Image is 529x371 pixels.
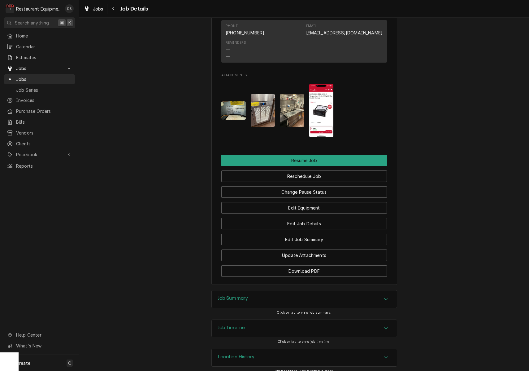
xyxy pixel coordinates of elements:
div: Attachments [221,73,387,142]
span: Clients [16,140,72,147]
div: Derek Stewart's Avatar [65,4,74,13]
button: Navigate back [109,4,119,14]
span: Jobs [93,6,103,12]
div: Button Group Row [221,245,387,261]
div: Client Contact [221,14,387,65]
span: Search anything [15,20,49,26]
div: Button Group Row [221,229,387,245]
span: C [68,360,71,366]
h3: Job Timeline [218,325,245,331]
a: Job Series [4,85,75,95]
span: What's New [16,342,72,349]
a: Jobs [4,74,75,84]
button: Edit Job Summary [221,234,387,245]
div: Accordion Header [212,320,397,337]
div: Button Group Row [221,214,387,229]
img: zivNtAs5TaK6dn31zk99 [251,94,275,127]
div: Client Contact List [221,20,387,65]
span: Pricebook [16,151,63,158]
span: Click or tap to view job timeline. [278,340,330,344]
div: Button Group Row [221,261,387,277]
div: Job Timeline [211,320,397,338]
span: Reports [16,163,72,169]
div: Accordion Header [212,349,397,366]
span: Job Details [119,5,148,13]
a: Purchase Orders [4,106,75,116]
div: — [226,46,230,53]
div: Email [306,24,317,29]
div: R [6,4,14,13]
div: Accordion Header [212,290,397,308]
a: Reports [4,161,75,171]
a: Invoices [4,95,75,105]
span: Create [16,360,30,366]
a: Bills [4,117,75,127]
button: Download PDF [221,265,387,277]
div: Button Group [221,155,387,277]
div: Job Summary [211,290,397,308]
span: Estimates [16,54,72,61]
div: Phone [226,24,238,29]
a: Vendors [4,128,75,138]
a: Go to Pricebook [4,149,75,160]
div: Location History [211,349,397,367]
div: Button Group Row [221,155,387,166]
a: Jobs [81,4,106,14]
a: Home [4,31,75,41]
div: Button Group Row [221,182,387,198]
span: Click or tap to view job summary. [277,311,331,315]
span: Help Center [16,332,72,338]
a: Estimates [4,52,75,63]
button: Accordion Details Expand Trigger [212,349,397,366]
button: Accordion Details Expand Trigger [212,320,397,337]
a: Go to Help Center [4,330,75,340]
img: wqfgiOcQQGeAP4jDXY44 [221,101,246,120]
div: DS [65,4,74,13]
button: Accordion Details Expand Trigger [212,290,397,308]
div: Button Group Row [221,198,387,214]
h3: Location History [218,354,255,360]
span: Purchase Orders [16,108,72,114]
a: Clients [4,139,75,149]
button: Edit Job Details [221,218,387,229]
div: Contact [221,20,387,63]
span: Job Series [16,87,72,93]
div: Email [306,24,383,36]
a: Go to Jobs [4,63,75,73]
div: — [226,53,230,60]
img: LGWiDtYTj6aQPeRJkUkh [280,94,304,127]
button: Search anything⌘K [4,17,75,28]
span: Vendors [16,130,72,136]
span: Attachments [221,79,387,142]
span: Jobs [16,65,63,72]
a: [PHONE_NUMBER] [226,30,264,35]
a: Calendar [4,42,75,52]
span: ⌘ [60,20,64,26]
div: Reminders [226,40,246,59]
span: Attachments [221,73,387,78]
button: Resume Job [221,155,387,166]
div: Restaurant Equipment Diagnostics [16,6,62,12]
a: [EMAIL_ADDRESS][DOMAIN_NAME] [306,30,383,35]
button: Edit Equipment [221,202,387,214]
h3: Job Summary [218,295,248,301]
span: Bills [16,119,72,125]
a: Go to What's New [4,341,75,351]
button: Update Attachments [221,250,387,261]
button: Reschedule Job [221,170,387,182]
img: wuXrmMloTUKglryGppNW [309,84,334,137]
div: Button Group Row [221,166,387,182]
span: Calendar [16,43,72,50]
span: Home [16,33,72,39]
div: Phone [226,24,264,36]
span: Jobs [16,76,72,82]
div: Reminders [226,40,246,45]
div: Restaurant Equipment Diagnostics's Avatar [6,4,14,13]
span: K [68,20,71,26]
button: Change Pause Status [221,186,387,198]
span: Invoices [16,97,72,104]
